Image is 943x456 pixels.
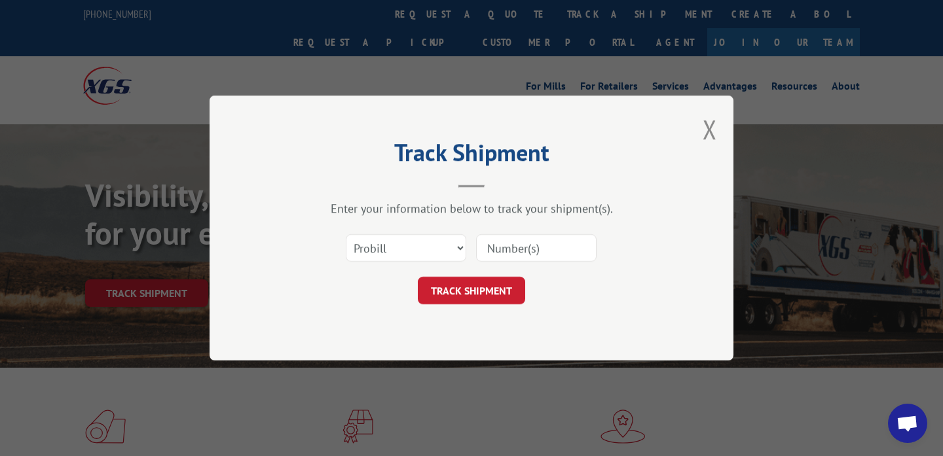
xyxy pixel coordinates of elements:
[275,201,668,216] div: Enter your information below to track your shipment(s).
[476,234,597,262] input: Number(s)
[275,143,668,168] h2: Track Shipment
[888,404,927,443] a: Open chat
[418,277,525,304] button: TRACK SHIPMENT
[703,112,717,147] button: Close modal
